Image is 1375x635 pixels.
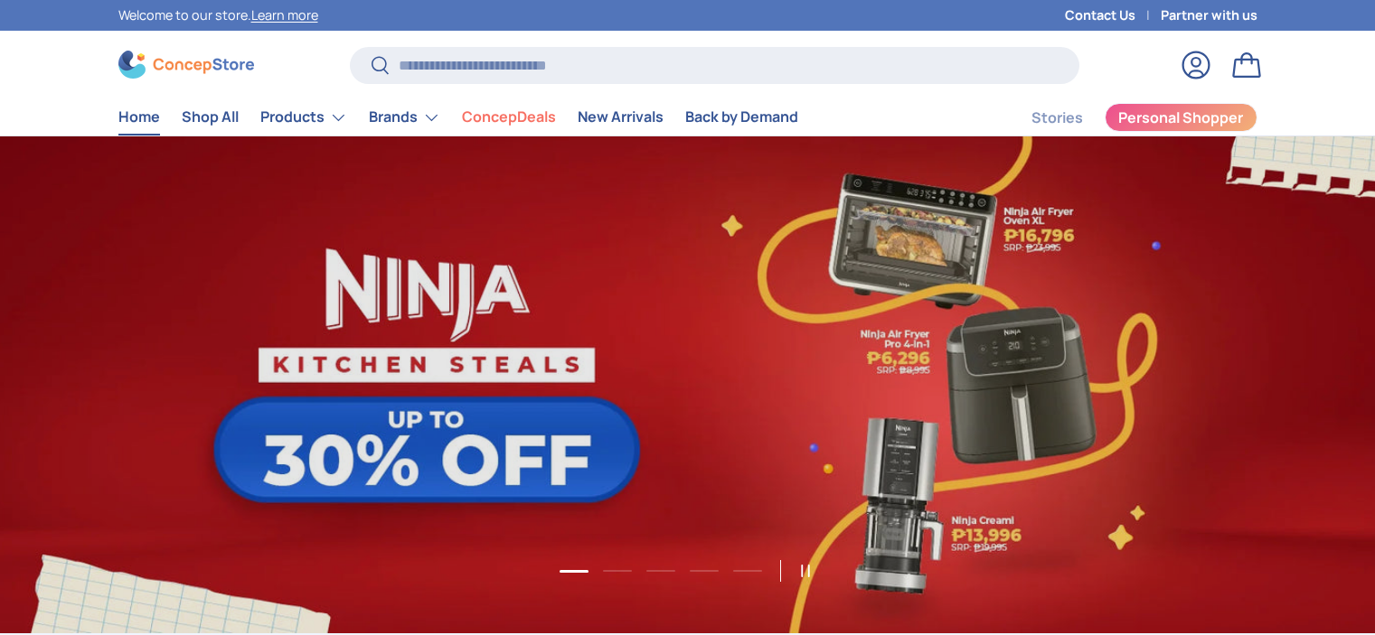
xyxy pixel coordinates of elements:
a: New Arrivals [578,99,664,135]
summary: Products [250,99,358,135]
a: Contact Us [1065,5,1161,25]
a: Back by Demand [685,99,798,135]
a: Brands [369,99,440,135]
span: Personal Shopper [1118,110,1243,125]
nav: Primary [118,99,798,135]
p: Welcome to our store. [118,5,318,25]
a: Products [260,99,347,135]
nav: Secondary [988,99,1257,135]
img: ConcepStore [118,51,254,79]
a: Learn more [251,6,318,23]
a: Personal Shopper [1105,103,1257,132]
a: Shop All [182,99,239,135]
a: Partner with us [1161,5,1257,25]
a: Home [118,99,160,135]
summary: Brands [358,99,451,135]
a: Stories [1031,100,1083,135]
a: ConcepDeals [462,99,556,135]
